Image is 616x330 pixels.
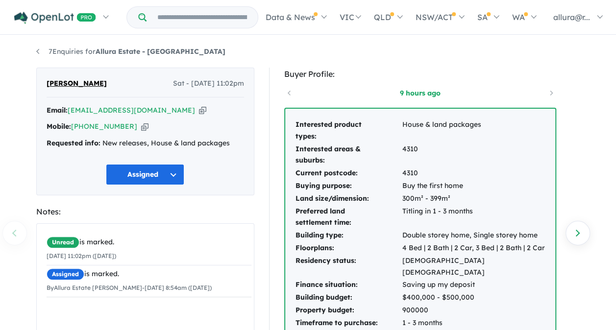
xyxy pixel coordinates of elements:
td: Titling in 1 - 3 months [402,205,545,230]
strong: Email: [47,106,68,115]
span: Unread [47,236,79,248]
td: Residency status: [295,255,402,279]
td: Saving up my deposit [402,279,545,291]
span: Sat - [DATE] 11:02pm [173,78,244,90]
input: Try estate name, suburb, builder or developer [148,7,256,28]
a: [PHONE_NUMBER] [71,122,137,131]
td: Current postcode: [295,167,402,180]
td: 4310 [402,143,545,167]
small: [DATE] 11:02pm ([DATE]) [47,252,116,259]
td: 300m² - 399m² [402,192,545,205]
td: Building type: [295,229,402,242]
div: Buyer Profile: [284,68,556,81]
td: Interested areas & suburbs: [295,143,402,167]
td: Timeframe to purchase: [295,317,402,330]
td: Preferred land settlement time: [295,205,402,230]
strong: Mobile: [47,122,71,131]
button: Copy [199,105,206,116]
div: is marked. [47,268,251,280]
small: By Allura Estate [PERSON_NAME] - [DATE] 8:54am ([DATE]) [47,284,212,291]
img: Openlot PRO Logo White [14,12,96,24]
td: Land size/dimension: [295,192,402,205]
div: is marked. [47,236,251,248]
span: Assigned [47,268,84,280]
nav: breadcrumb [36,46,580,58]
td: Buying purpose: [295,180,402,192]
strong: Requested info: [47,139,100,147]
td: Interested product types: [295,118,402,143]
td: Double storey home, Single storey home [402,229,545,242]
div: Notes: [36,205,254,218]
button: Assigned [106,164,184,185]
td: Floorplans: [295,242,402,255]
td: Building budget: [295,291,402,304]
td: 900000 [402,304,545,317]
button: Copy [141,121,148,132]
td: Buy the first home [402,180,545,192]
strong: Allura Estate - [GEOGRAPHIC_DATA] [96,47,225,56]
a: [EMAIL_ADDRESS][DOMAIN_NAME] [68,106,195,115]
td: House & land packages [402,118,545,143]
span: [PERSON_NAME] [47,78,107,90]
td: 4 Bed | 2 Bath | 2 Car, 3 Bed | 2 Bath | 2 Car [402,242,545,255]
td: [DEMOGRAPHIC_DATA] [DEMOGRAPHIC_DATA] [402,255,545,279]
td: 1 - 3 months [402,317,545,330]
td: Finance situation: [295,279,402,291]
a: 7Enquiries forAllura Estate - [GEOGRAPHIC_DATA] [36,47,225,56]
td: $400,000 - $500,000 [402,291,545,304]
td: Property budget: [295,304,402,317]
td: 4310 [402,167,545,180]
span: allura@r... [553,12,590,22]
div: New releases, House & land packages [47,138,244,149]
a: 9 hours ago [378,88,462,98]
